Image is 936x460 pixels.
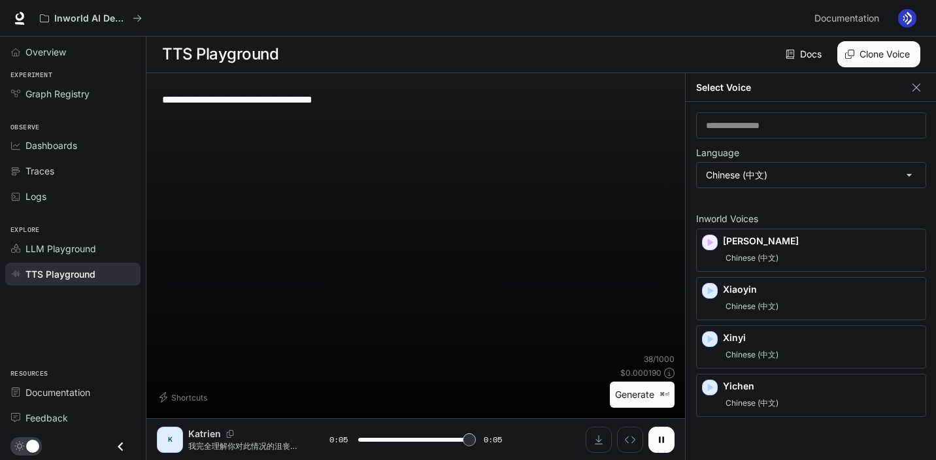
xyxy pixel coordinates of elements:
[644,353,675,365] p: 38 / 1000
[814,10,879,27] span: Documentation
[25,267,95,281] span: TTS Playground
[5,406,141,429] a: Feedback
[809,5,889,31] a: Documentation
[25,411,68,425] span: Feedback
[610,382,675,408] button: Generate⌘⏎
[696,148,739,157] p: Language
[25,139,77,152] span: Dashboards
[188,427,221,440] p: Katrien
[34,5,148,31] button: All workspaces
[660,391,669,399] p: ⌘⏎
[837,41,920,67] button: Clone Voice
[723,347,781,363] span: Chinese (中文)
[5,134,141,157] a: Dashboards
[723,235,920,248] p: [PERSON_NAME]
[484,433,502,446] span: 0:05
[221,430,239,438] button: Copy Voice ID
[783,41,827,67] a: Docs
[25,242,96,255] span: LLM Playground
[25,87,90,101] span: Graph Registry
[723,380,920,393] p: Yichen
[5,381,141,404] a: Documentation
[723,395,781,411] span: Chinese (中文)
[5,237,141,260] a: LLM Playground
[620,367,661,378] p: $ 0.000190
[696,214,926,223] p: Inworld Voices
[617,427,643,453] button: Inspect
[723,283,920,296] p: Xiaoyin
[5,82,141,105] a: Graph Registry
[157,387,212,408] button: Shortcuts
[586,427,612,453] button: Download audio
[329,433,348,446] span: 0:05
[723,331,920,344] p: Xinyi
[106,433,135,460] button: Close drawer
[25,386,90,399] span: Documentation
[25,45,66,59] span: Overview
[697,163,926,188] div: Chinese (中文)
[5,185,141,208] a: Logs
[25,189,46,203] span: Logs
[25,164,54,178] span: Traces
[723,299,781,314] span: Chinese (中文)
[26,438,39,453] span: Dark mode toggle
[5,41,141,63] a: Overview
[54,13,127,24] p: Inworld AI Demos
[723,250,781,266] span: Chinese (中文)
[159,429,180,450] div: K
[5,159,141,182] a: Traces
[894,5,920,31] button: User avatar
[898,9,916,27] img: User avatar
[5,263,141,286] a: TTS Playground
[188,440,298,452] p: 我完全理解你对此情况的沮丧。让我查看一下你的账户详情，帮你找到最佳解决方案。
[162,41,278,67] h1: TTS Playground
